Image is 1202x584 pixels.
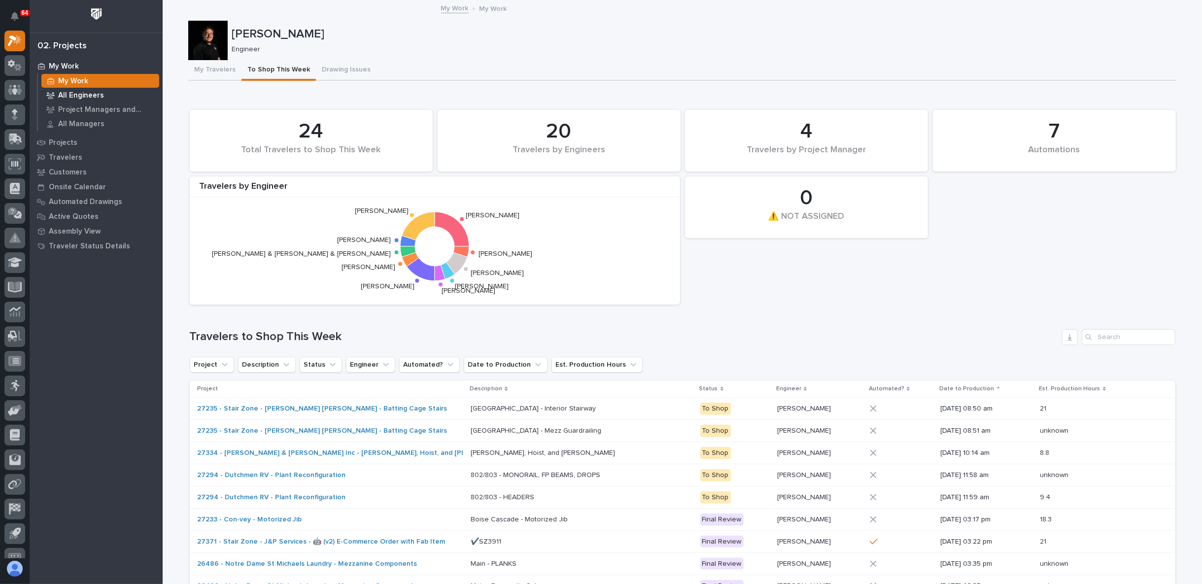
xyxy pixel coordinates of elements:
p: [PERSON_NAME] [232,27,1172,41]
p: My Work [58,77,88,86]
a: Onsite Calendar [30,179,163,194]
p: [DATE] 03:22 pm [941,538,1032,546]
p: [PERSON_NAME] [777,536,833,546]
p: [DATE] 03:35 pm [941,560,1032,568]
p: [PERSON_NAME] [777,403,833,413]
a: Assembly View [30,224,163,239]
p: [PERSON_NAME] [777,558,833,568]
div: 20 [454,119,664,144]
div: 0 [702,186,911,210]
p: Automated Drawings [49,198,122,206]
a: 27334 - [PERSON_NAME] & [PERSON_NAME] Inc - [PERSON_NAME], Hoist, and [PERSON_NAME] [198,449,510,457]
button: Drawing Issues [316,60,377,81]
text: [PERSON_NAME] [466,212,520,219]
a: 27235 - Stair Zone - [PERSON_NAME] [PERSON_NAME] - Batting Cage Stairs [198,427,447,435]
text: [PERSON_NAME] [442,287,495,294]
p: Date to Production [940,383,995,394]
div: To Shop [700,491,731,504]
p: Projects [49,138,77,147]
tr: 27235 - Stair Zone - [PERSON_NAME] [PERSON_NAME] - Batting Cage Stairs [GEOGRAPHIC_DATA] - Interi... [190,398,1175,420]
a: My Work [38,74,163,88]
a: 27371 - Stair Zone - J&P Services - 🤖 (v2) E-Commerce Order with Fab Item [198,538,446,546]
p: [GEOGRAPHIC_DATA] - Interior Stairway [471,403,598,413]
text: [PERSON_NAME] [361,283,414,290]
p: unknown [1040,425,1071,435]
tr: 27334 - [PERSON_NAME] & [PERSON_NAME] Inc - [PERSON_NAME], Hoist, and [PERSON_NAME] [PERSON_NAME]... [190,442,1175,464]
text: [PERSON_NAME] [455,283,509,290]
text: [PERSON_NAME] [355,208,409,215]
button: Notifications [4,6,25,27]
tr: 27235 - Stair Zone - [PERSON_NAME] [PERSON_NAME] - Batting Cage Stairs [GEOGRAPHIC_DATA] - Mezz G... [190,420,1175,442]
a: Project Managers and Engineers [38,103,163,116]
div: 24 [206,119,416,144]
p: [PERSON_NAME] [777,491,833,502]
button: To Shop This Week [241,60,316,81]
div: Travelers by Project Manager [702,145,911,166]
tr: 27294 - Dutchmen RV - Plant Reconfiguration 802/803 - MONORAIL, FP BEAMS, DROPS802/803 - MONORAIL... [190,464,1175,486]
input: Search [1082,329,1175,345]
p: [DATE] 11:58 am [941,471,1032,480]
a: 27294 - Dutchmen RV - Plant Reconfiguration [198,471,346,480]
p: 802/803 - MONORAIL, FP BEAMS, DROPS [471,469,602,480]
a: All Managers [38,117,163,131]
p: 9.4 [1040,491,1053,502]
a: All Engineers [38,88,163,102]
div: Notifications64 [12,12,25,28]
text: [PERSON_NAME] [337,237,391,243]
p: ✔️SZ3911 [471,536,503,546]
p: Onsite Calendar [49,183,106,192]
p: unknown [1040,558,1071,568]
div: Final Review [700,536,744,548]
a: My Work [30,59,163,73]
p: [DATE] 08:51 am [941,427,1032,435]
p: Project Managers and Engineers [58,105,155,114]
p: Travelers [49,153,82,162]
a: 27294 - Dutchmen RV - Plant Reconfiguration [198,493,346,502]
div: Travelers by Engineers [454,145,664,166]
p: Description [470,383,502,394]
p: 8.8 [1040,447,1052,457]
p: 21 [1040,536,1049,546]
p: 64 [22,9,28,16]
a: 27233 - Con-vey - Motorized Jib [198,515,302,524]
p: Main - PLANKS [471,558,518,568]
a: My Work [441,2,469,13]
p: unknown [1040,469,1071,480]
button: Status [300,357,342,373]
p: Customers [49,168,87,177]
text: [PERSON_NAME] [479,250,532,257]
div: Total Travelers to Shop This Week [206,145,416,166]
a: Automated Drawings [30,194,163,209]
tr: 27294 - Dutchmen RV - Plant Reconfiguration 802/803 - HEADERS802/803 - HEADERS To Shop[PERSON_NAM... [190,486,1175,509]
p: [PERSON_NAME] [777,447,833,457]
p: [PERSON_NAME] [777,514,833,524]
p: 802/803 - HEADERS [471,491,536,502]
p: 21 [1040,403,1049,413]
p: Est. Production Hours [1039,383,1100,394]
tr: 27233 - Con-vey - Motorized Jib Boise Cascade - Motorized JibBoise Cascade - Motorized Jib Final ... [190,509,1175,531]
p: Engineer [776,383,801,394]
p: [GEOGRAPHIC_DATA] - Mezz Guardrailing [471,425,603,435]
button: Automated? [399,357,460,373]
div: To Shop [700,425,731,437]
p: [PERSON_NAME], Hoist, and [PERSON_NAME] [471,447,617,457]
p: [DATE] 08:50 am [941,405,1032,413]
button: Description [238,357,296,373]
p: Active Quotes [49,212,99,221]
p: All Managers [58,120,104,129]
div: Final Review [700,514,744,526]
button: Date to Production [464,357,548,373]
a: Projects [30,135,163,150]
tr: 26486 - Notre Dame St Michaels Laundry - Mezzanine Components Main - PLANKSMain - PLANKS Final Re... [190,553,1175,575]
div: Travelers by Engineer [190,181,680,198]
text: [PERSON_NAME] [342,264,395,271]
p: Assembly View [49,227,101,236]
p: Boise Cascade - Motorized Jib [471,514,570,524]
div: ⚠️ NOT ASSIGNED [702,211,911,232]
div: Automations [950,145,1159,166]
div: To Shop [700,447,731,459]
p: My Work [49,62,79,71]
p: [DATE] 11:59 am [941,493,1032,502]
p: Status [699,383,718,394]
